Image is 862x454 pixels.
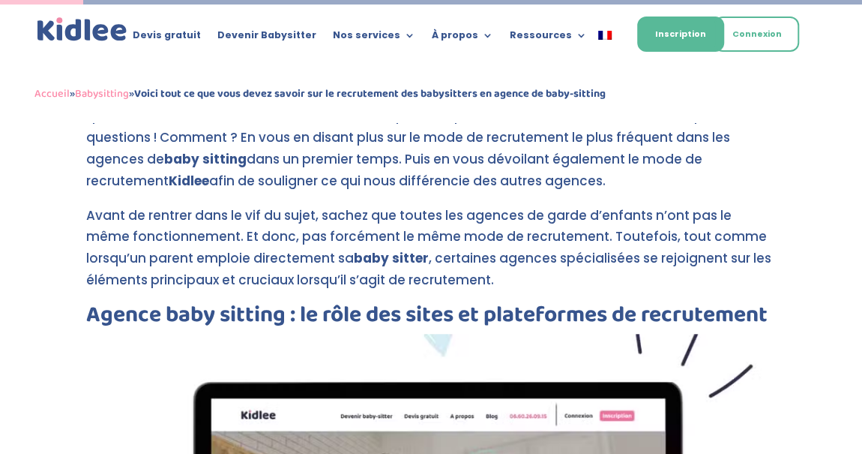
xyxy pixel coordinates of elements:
[169,172,209,190] strong: Kidlee
[34,85,606,103] span: » »
[134,85,606,103] strong: Voici tout ce que vous devez savoir sur le recrutement des babysitters en agence de baby-sitting
[333,30,415,47] a: Nos services
[432,30,493,47] a: À propos
[217,30,316,47] a: Devenir Babysitter
[354,249,429,267] strong: baby sitter
[637,17,724,52] a: Inscription
[714,17,799,52] a: Connexion
[34,15,130,44] img: logo_kidlee_bleu
[34,15,130,44] a: Kidlee Logo
[86,205,776,305] p: Avant de rentrer dans le vif du sujet, sachez que toutes les agences de garde d’enfants n’ont pas...
[510,30,587,47] a: Ressources
[34,85,70,103] a: Accueil
[86,62,776,204] p: Besoin d’une babysitter pour une garde le [DATE] ? Une garde ponctuelle les week ends ? Ou encore...
[75,85,129,103] a: Babysitting
[598,31,612,40] img: Français
[164,150,247,168] strong: baby sitting
[86,304,776,334] h2: Agence baby sitting : le rôle des sites et plateformes de recrutement
[133,30,201,47] a: Devis gratuit
[641,107,681,125] a: Kidlee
